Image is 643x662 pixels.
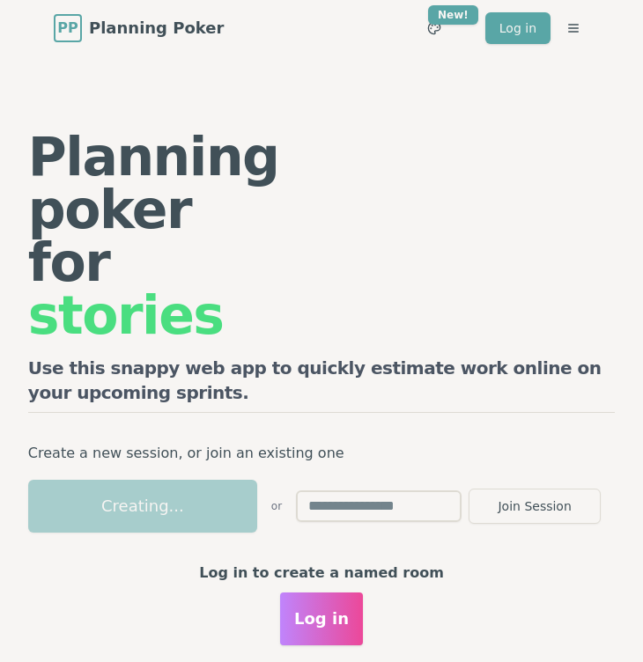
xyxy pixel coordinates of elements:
p: Create a new session, or join an existing one [28,441,615,466]
h1: Planning poker for [28,130,279,342]
div: New! [428,5,478,25]
button: New! [418,12,450,44]
button: Join Session [469,489,601,524]
span: stories [28,284,224,346]
span: Planning Poker [89,16,224,40]
a: PPPlanning Poker [54,14,224,42]
h2: Use this snappy web app to quickly estimate work online on your upcoming sprints. [28,356,615,413]
a: Log in [485,12,551,44]
span: Log in [294,607,349,631]
button: Log in [280,592,363,645]
p: Log in to create a named room [199,561,444,585]
span: or [271,499,282,513]
span: PP [57,18,78,39]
